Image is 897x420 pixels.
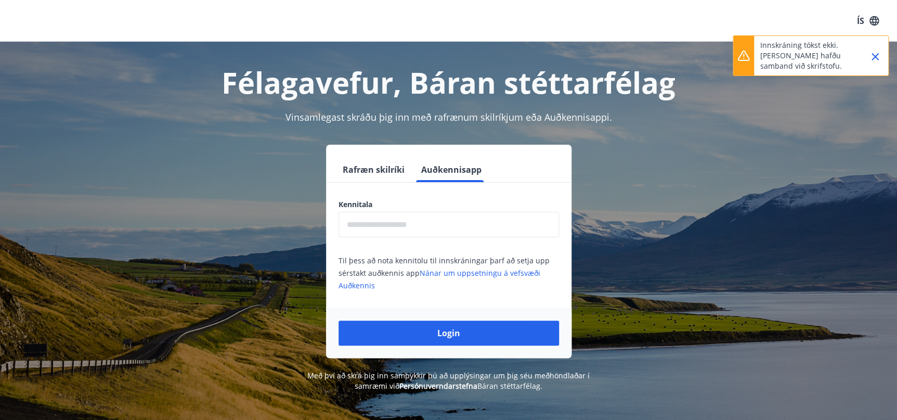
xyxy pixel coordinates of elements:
[851,11,885,30] button: ÍS
[285,111,612,123] span: Vinsamlegast skráðu þig inn með rafrænum skilríkjum eða Auðkennisappi.
[866,48,884,66] button: Close
[339,256,550,290] span: Til þess að nota kennitölu til innskráningar þarf að setja upp sérstakt auðkennis app
[339,268,540,290] a: Nánar um uppsetningu á vefsvæði Auðkennis
[399,381,477,391] a: Persónuverndarstefna
[339,321,559,346] button: Login
[307,371,590,391] span: Með því að skrá þig inn samþykkir þú að upplýsingar um þig séu meðhöndlaðar í samræmi við Báran s...
[339,199,559,210] label: Kennitala
[417,157,486,182] button: Auðkennisapp
[760,40,852,71] p: Innskráning tókst ekki. [PERSON_NAME] hafðu samband við skrifstofu.
[87,62,811,102] h1: Félagavefur, Báran stéttarfélag
[339,157,409,182] button: Rafræn skilríki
